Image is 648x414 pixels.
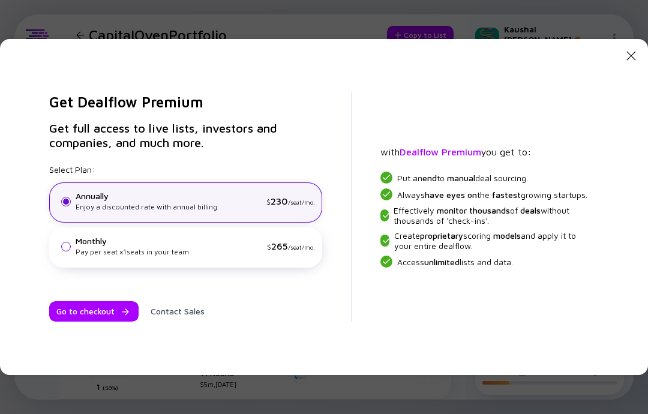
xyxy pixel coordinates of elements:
[397,173,528,183] span: Put an to deal sourcing.
[288,199,315,206] span: /seat/mo.
[425,190,477,200] span: have eyes on
[447,173,475,183] span: manual
[394,230,589,251] span: Create scoring and apply it to your entire dealflow.
[493,230,521,241] span: models
[394,205,589,226] span: Effectively of without thousands of 'check-ins'.
[76,236,262,247] div: Monthly
[424,257,460,267] span: unlimited
[49,164,322,268] div: Select Plan:
[76,247,262,257] div: Pay per seat x 1 seats in your team
[266,196,315,208] div: $
[380,146,531,157] span: with you get to:
[49,92,322,112] h2: Get Dealflow Premium
[49,121,322,150] h3: Get full access to live lists, investors and companies, and much more.
[422,173,437,183] span: end
[397,190,587,200] span: Always the growing startups.
[492,190,521,200] span: fastest
[76,202,262,212] div: Enjoy a discounted rate with annual billing
[49,301,139,322] button: Go to checkout
[267,241,315,253] div: $
[520,205,541,215] span: deals
[271,241,288,251] span: 265
[76,191,262,202] div: Annually
[400,146,481,157] span: Dealflow Premium
[143,301,212,322] button: Contact Sales
[420,230,463,241] span: proprietary
[288,244,315,251] span: /seat/mo.
[271,196,288,206] span: 230
[397,257,513,267] span: Access lists and data.
[437,205,510,215] span: monitor thousands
